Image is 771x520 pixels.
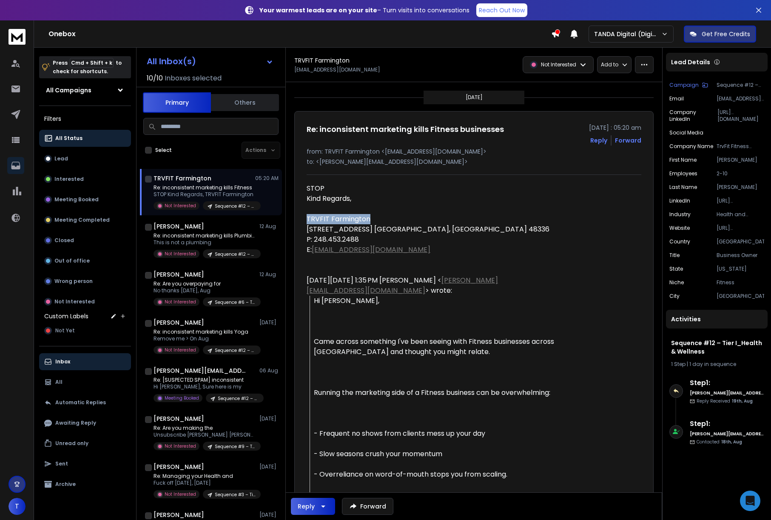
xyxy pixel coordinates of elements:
[259,6,469,14] p: – Turn visits into conversations
[55,481,76,488] p: Archive
[669,157,697,163] p: First Name
[215,251,256,257] p: Sequence #12 – Tier I_Home Services
[669,184,697,191] p: Last Name
[215,443,256,450] p: Sequence #9 – Tier II: Hook 4_Health & Wellness
[690,419,764,429] h6: Step 1 :
[476,3,527,17] a: Reach Out Now
[53,59,122,76] p: Press to check for shortcuts.
[307,194,351,203] font: Kind Regards,
[259,367,279,374] p: 06 Aug
[154,480,256,486] p: Fuck off [DATE], [DATE]
[732,398,753,404] span: 19th, Aug
[669,225,690,231] p: Website
[48,29,551,39] h1: Onebox
[669,170,697,177] p: Employees
[259,6,377,14] strong: Your warmest leads are on your site
[154,335,256,342] p: Remove me > On Aug
[684,26,756,43] button: Get Free Credits
[154,222,204,231] h1: [PERSON_NAME]
[39,113,131,125] h3: Filters
[671,339,762,356] h1: Sequence #12 – Tier I_Health & Wellness
[154,239,256,246] p: This is not a plumbing
[717,211,764,218] p: Health and Wellness
[666,310,768,329] div: Activities
[39,252,131,269] button: Out of office
[717,82,764,89] p: Sequence #12 – Tier I_Health & Wellness
[39,211,131,229] button: Meeting Completed
[39,293,131,310] button: Not Interested
[307,214,370,224] span: TRVFIT Farmington
[39,82,131,99] button: All Campaigns
[307,275,555,296] div: [DATE][DATE] 1:35 PM [PERSON_NAME] < > wrote:
[690,431,764,437] h6: [PERSON_NAME][EMAIL_ADDRESS][DOMAIN_NAME]
[669,109,717,123] p: Company LinkedIn
[669,211,691,218] p: Industry
[259,463,279,470] p: [DATE]
[697,398,753,404] p: Reply Received
[39,130,131,147] button: All Status
[165,347,196,353] p: Not Interested
[154,425,256,431] p: Re: Are you making the
[55,327,75,334] span: Not Yet
[54,196,99,203] p: Meeting Booked
[55,379,63,386] p: All
[9,498,26,515] button: T
[690,390,764,396] h6: [PERSON_NAME][EMAIL_ADDRESS][DOMAIN_NAME]
[671,360,686,368] span: 1 Step
[54,176,84,183] p: Interested
[466,94,483,101] p: [DATE]
[39,476,131,493] button: Archive
[342,498,393,515] button: Forward
[669,266,683,272] p: State
[54,237,74,244] p: Closed
[54,278,93,285] p: Wrong person
[154,414,204,423] h1: [PERSON_NAME]
[669,252,680,259] p: Title
[307,123,504,135] h1: Re: inconsistent marketing kills Fitness businesses
[154,270,204,279] h1: [PERSON_NAME]
[717,109,764,123] p: [URL][DOMAIN_NAME]
[39,435,131,452] button: Unread only
[669,82,699,89] p: Campaign
[215,491,256,498] p: Sequence #3 – Tier I: Wellness
[259,271,279,278] p: 12 Aug
[39,322,131,339] button: Not Yet
[298,502,315,511] div: Reply
[307,157,641,166] p: to: <[PERSON_NAME][EMAIL_ADDRESS][DOMAIN_NAME]>
[294,56,350,65] h1: TRVFIT Farmington
[479,6,525,14] p: Reach Out Now
[154,232,256,239] p: Re: inconsistent marketing kills Plumbing
[70,58,114,68] span: Cmd + Shift + k
[44,312,88,320] h3: Custom Labels
[154,366,247,375] h1: [PERSON_NAME][EMAIL_ADDRESS][DOMAIN_NAME]
[259,511,279,518] p: [DATE]
[589,123,641,132] p: [DATE] : 05:20 am
[39,171,131,188] button: Interested
[39,150,131,167] button: Lead
[717,157,764,163] p: [PERSON_NAME]
[717,279,764,286] p: Fitness
[165,73,222,83] h3: Inboxes selected
[39,414,131,431] button: Awaiting Reply
[259,319,279,326] p: [DATE]
[147,73,163,83] span: 10 / 10
[154,174,211,183] h1: TRVFIT Farmington
[669,95,684,102] p: Email
[55,420,96,426] p: Awaiting Reply
[615,136,641,145] div: Forward
[689,360,736,368] span: 1 day in sequence
[671,58,710,66] p: Lead Details
[165,203,196,209] p: Not Interested
[154,287,256,294] p: No thanks [DATE], Aug
[39,374,131,391] button: All
[717,293,764,300] p: [GEOGRAPHIC_DATA]
[54,257,90,264] p: Out of office
[702,30,750,38] p: Get Free Credits
[215,203,256,209] p: Sequence #12 – Tier I_Health & Wellness
[717,95,764,102] p: [EMAIL_ADDRESS][DOMAIN_NAME]
[669,129,703,136] p: Social Media
[259,415,279,422] p: [DATE]
[697,439,742,445] p: Contacted
[55,358,70,365] p: Inbox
